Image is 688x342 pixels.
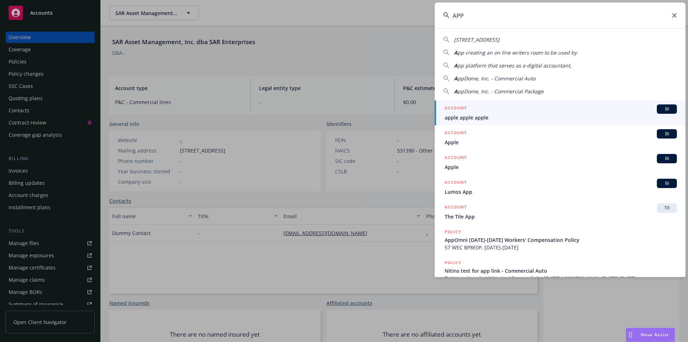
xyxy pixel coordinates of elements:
[458,62,572,69] span: pp platform that serves as a digital accountant,
[435,200,685,224] a: ACCOUNTTRThe Tile App
[435,175,685,200] a: ACCOUNTBILumos App
[660,180,674,187] span: BI
[445,114,677,121] span: apple apple apple
[445,275,677,282] span: To be assigned - Nitins test for app link - [DATE] 1662078316161, [DATE]-[DATE]
[445,267,677,275] span: Nitins test for app link - Commercial Auto
[445,203,467,212] h5: ACCOUNT
[435,125,685,150] a: ACCOUNTBIApple
[445,259,461,266] h5: POLICY
[660,106,674,112] span: BI
[445,244,677,251] span: 57 WEC BP8E0P, [DATE]-[DATE]
[445,129,467,138] h5: ACCOUNT
[454,75,458,82] span: A
[435,255,685,286] a: POLICYNitins test for app link - Commercial AutoTo be assigned - Nitins test for app link - [DATE...
[445,154,467,163] h5: ACCOUNT
[445,163,677,171] span: Apple
[626,328,635,342] div: Drag to move
[435,224,685,255] a: POLICYAppOmni [DATE]-[DATE] Workers' Compensation Policy57 WEC BP8E0P, [DATE]-[DATE]
[445,236,677,244] span: AppOmni [DATE]-[DATE] Workers' Compensation Policy
[445,179,467,187] h5: ACCOUNT
[660,205,674,211] span: TR
[660,155,674,162] span: BI
[445,139,677,146] span: Apple
[445,213,677,220] span: The Tile App
[454,49,458,56] span: A
[458,49,577,56] span: pp creating an on line writers room to be used by
[454,62,458,69] span: A
[435,3,685,28] input: Search...
[445,104,467,113] h5: ACCOUNT
[454,36,500,43] span: [STREET_ADDRESS]
[626,328,675,342] button: Nova Assist
[458,75,535,82] span: ppDome, Inc. - Commercial Auto
[454,88,458,95] span: A
[435,150,685,175] a: ACCOUNTBIApple
[445,188,677,196] span: Lumos App
[660,131,674,137] span: BI
[641,332,669,338] span: Nova Assist
[435,100,685,125] a: ACCOUNTBIapple apple apple
[458,88,544,95] span: ppDome, Inc. - Commercial Package
[445,228,461,235] h5: POLICY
